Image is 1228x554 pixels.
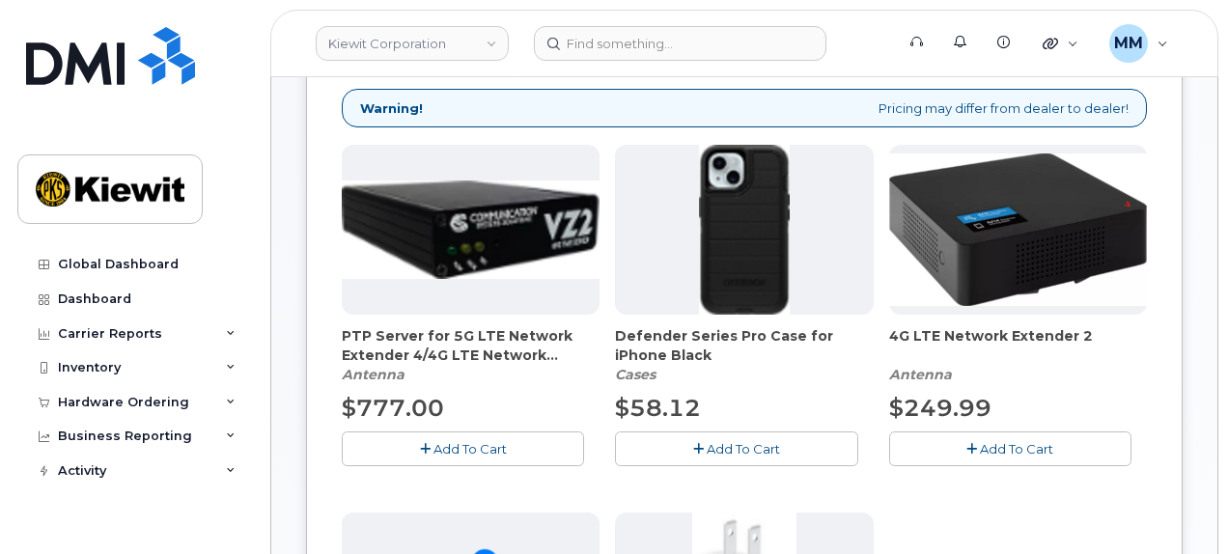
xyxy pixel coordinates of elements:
a: Kiewit Corporation [316,26,509,61]
em: Antenna [889,366,952,383]
span: MM [1114,32,1143,55]
div: Defender Series Pro Case for iPhone Black [615,326,873,384]
img: defenderiphone14.png [699,145,790,315]
span: 4G LTE Network Extender 2 [889,326,1147,365]
div: Pricing may differ from dealer to dealer! [342,89,1147,128]
div: Quicklinks [1029,24,1092,63]
input: Find something... [534,26,826,61]
div: 4G LTE Network Extender 2 [889,326,1147,384]
img: Casa_Sysem.png [342,180,600,279]
span: $58.12 [615,394,701,422]
span: Add To Cart [980,441,1053,457]
iframe: Messenger Launcher [1144,470,1214,540]
em: Cases [615,366,656,383]
img: 4glte_extender.png [889,153,1147,306]
em: Antenna [342,366,405,383]
span: $249.99 [889,394,991,422]
div: PTP Server for 5G LTE Network Extender 4/4G LTE Network Extender 3 [342,326,600,384]
button: Add To Cart [889,431,1131,465]
strong: Warning! [360,99,423,118]
span: PTP Server for 5G LTE Network Extender 4/4G LTE Network Extender 3 [342,326,600,365]
button: Add To Cart [342,431,584,465]
div: Michael Manahan [1096,24,1182,63]
span: $777.00 [342,394,444,422]
span: Defender Series Pro Case for iPhone Black [615,326,873,365]
button: Add To Cart [615,431,857,465]
span: Add To Cart [707,441,780,457]
span: Add To Cart [433,441,507,457]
